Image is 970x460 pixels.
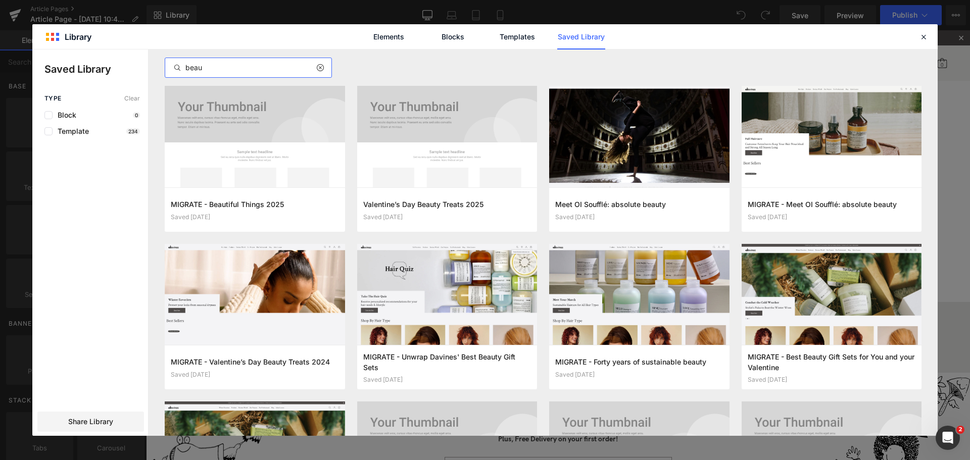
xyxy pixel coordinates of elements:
[350,23,382,45] button: Hair Type
[68,417,113,427] span: Share Library
[171,371,339,378] div: Saved [DATE]
[316,4,488,12] a: ✉️SIGN UP FOR FREE DELIVERY ON YOUR FIRST ORDER!
[363,351,531,372] h3: MIGRATE - Unwrap Davines' Best Beauty Gift Sets
[397,23,433,45] button: About Us
[488,4,509,12] a: Sign up
[748,199,916,210] h3: MIGRATE - Meet OI Soufflé: absolute beauty
[290,357,535,385] h4: Subscribe to our newsletter✉️
[20,23,76,39] img: Davines UK
[361,317,463,325] p: Free delivery on orders over £50
[363,214,531,221] div: Saved [DATE]
[236,28,302,39] b: Summer Essentials
[290,394,535,404] p: Sign up to hear about product recommendations, styling how-to's and more...
[493,24,541,49] a: Templates
[773,28,789,38] a: Accout
[165,62,331,74] input: Search saved item by name
[956,426,964,434] span: 2
[443,23,457,45] a: Blog
[124,95,140,102] span: Clear
[748,351,916,372] h3: MIGRATE - Best Beauty Gift Sets for You and your Valentine
[126,128,140,134] p: 234
[44,95,62,102] span: Type
[557,24,605,49] a: Saved Library
[649,22,715,44] button: Search
[363,199,531,210] h3: Valentine’s Day Beauty Treats 2025
[236,23,302,45] a: Summer Essentials
[363,376,531,383] div: Saved [DATE]
[593,317,643,325] p: Klarna Available
[76,15,824,50] nav: Main
[533,23,580,45] a: Salon Locator
[299,427,526,455] input: Your email address *
[133,112,140,118] p: 0
[171,214,339,221] div: Saved [DATE]
[367,197,458,218] a: Explore Template
[555,214,723,221] div: Saved [DATE]
[555,199,723,210] h3: Meet OI Soufflé: absolute beauty
[467,23,523,45] button: For Professionals
[44,62,148,77] p: Saved Library
[669,28,692,37] span: Search...
[555,356,723,367] h3: MIGRATE - Forty years of sustainable beauty
[795,32,798,37] span: View cart, 0 items in cart
[533,28,580,39] b: Salon Locator
[936,426,960,450] iframe: Intercom live chat
[555,371,723,378] div: Saved [DATE]
[53,127,89,135] span: Template
[365,24,413,49] a: Elements
[125,226,699,233] p: or Drag & Drop elements from left sidebar
[748,214,916,221] div: Saved [DATE]
[352,404,472,413] strong: Plus, Free Delivery on your first order!
[429,24,477,49] a: Blocks
[125,74,699,86] p: Start building your page
[727,20,771,45] span: Salon locator
[171,199,339,210] h3: MIGRATE - Beautiful Things 2025
[715,20,773,45] a: Salon Locator
[312,23,340,45] button: Products
[748,376,916,383] div: Saved [DATE]
[53,111,76,119] span: Block
[304,2,521,14] div: 4 / 4
[171,356,339,367] h3: MIGRATE - Valentine’s Day Beauty Treats 2024
[791,22,801,44] button: Minicart
[159,317,253,325] a: Find a Davines salon near you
